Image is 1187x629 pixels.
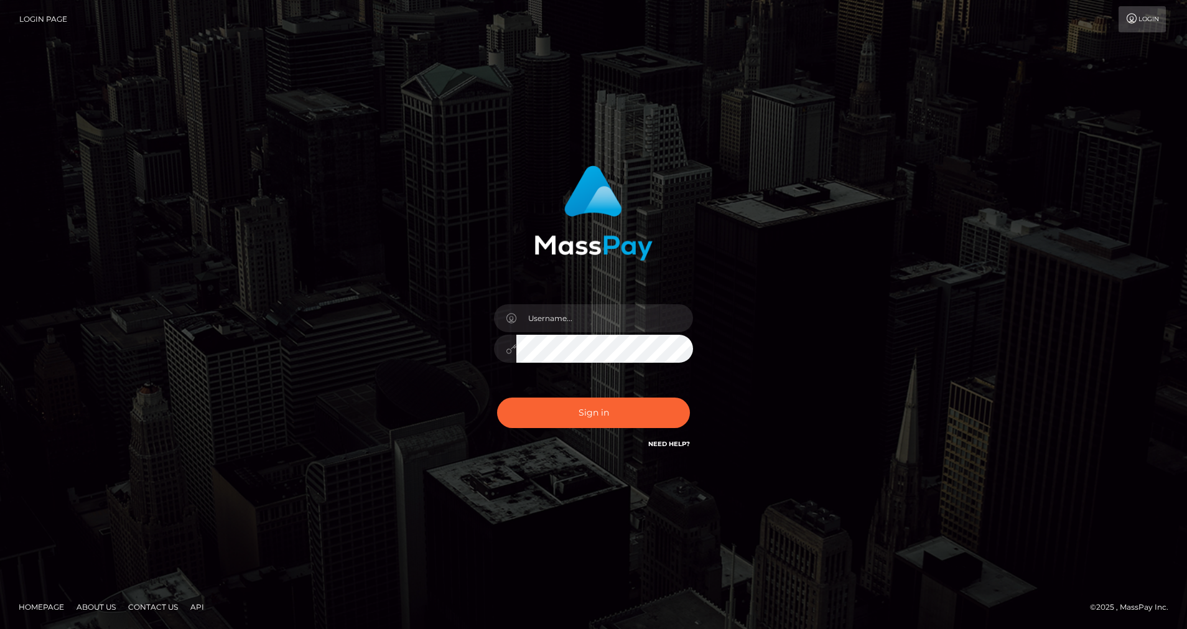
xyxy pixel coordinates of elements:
[123,597,183,617] a: Contact Us
[1119,6,1166,32] a: Login
[1090,600,1178,614] div: © 2025 , MassPay Inc.
[534,165,653,261] img: MassPay Login
[19,6,67,32] a: Login Page
[185,597,209,617] a: API
[648,440,690,448] a: Need Help?
[72,597,121,617] a: About Us
[497,398,690,428] button: Sign in
[14,597,69,617] a: Homepage
[516,304,693,332] input: Username...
